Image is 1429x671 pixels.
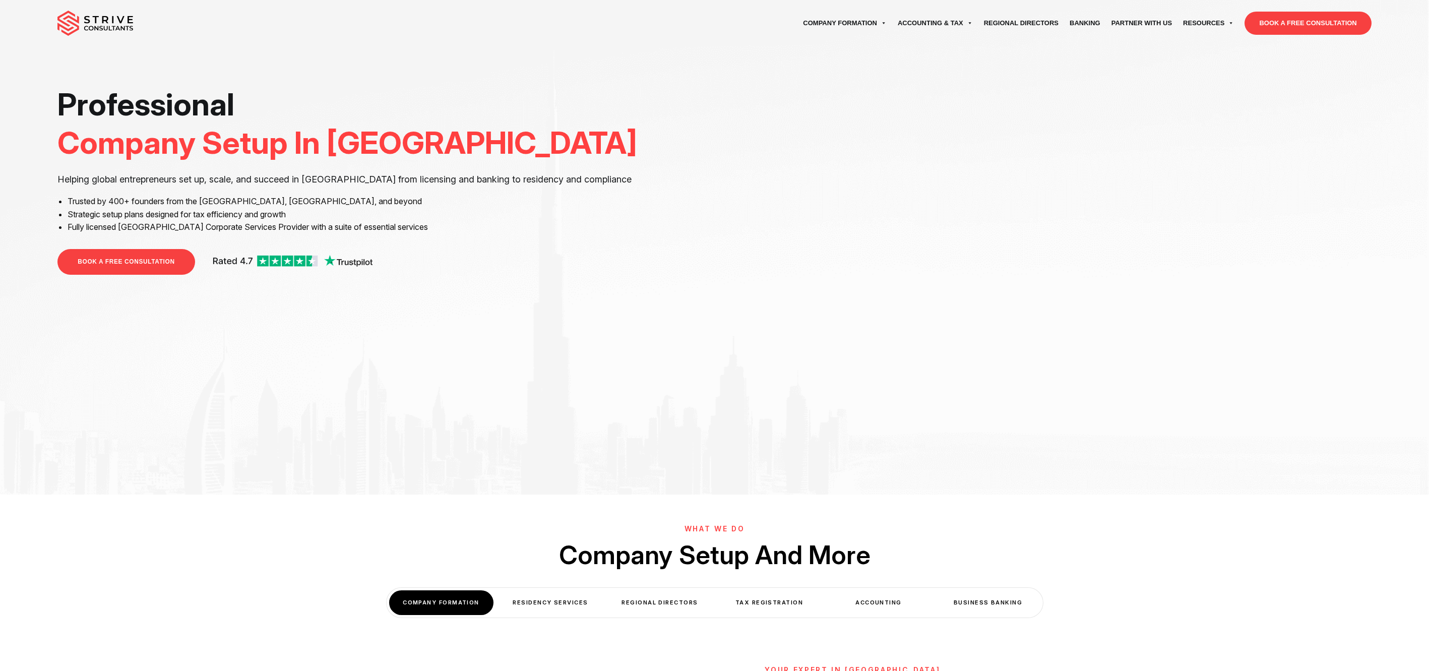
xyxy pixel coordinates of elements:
a: Partner with Us [1106,9,1177,37]
li: Trusted by 400+ founders from the [GEOGRAPHIC_DATA], [GEOGRAPHIC_DATA], and beyond [68,195,707,208]
h1: Professional [57,86,707,162]
span: Company Setup In [GEOGRAPHIC_DATA] [57,124,637,161]
img: main-logo.svg [57,11,133,36]
div: Business Banking [936,590,1040,615]
a: Regional Directors [978,9,1064,37]
a: Banking [1064,9,1106,37]
div: Residency Services [499,590,603,615]
p: Helping global entrepreneurs set up, scale, and succeed in [GEOGRAPHIC_DATA] from licensing and b... [57,172,707,187]
a: BOOK A FREE CONSULTATION [57,249,195,275]
li: Strategic setup plans designed for tax efficiency and growth [68,208,707,221]
a: BOOK A FREE CONSULTATION [1245,12,1371,35]
div: Accounting [827,590,931,615]
a: Resources [1177,9,1239,37]
iframe: <br /> [722,86,1372,451]
a: Accounting & Tax [892,9,978,37]
div: Tax Registration [717,590,822,615]
li: Fully licensed [GEOGRAPHIC_DATA] Corporate Services Provider with a suite of essential services [68,221,707,234]
div: Regional Directors [608,590,712,615]
a: Company Formation [797,9,892,37]
div: COMPANY FORMATION [389,590,493,615]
